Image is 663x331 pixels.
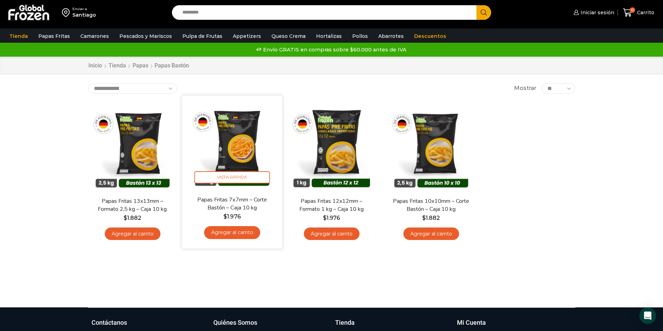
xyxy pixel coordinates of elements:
[375,30,407,43] a: Abarrotes
[223,213,227,220] span: $
[105,227,160,240] a: Agregar al carrito: “Papas Fritas 13x13mm - Formato 2,5 kg - Caja 10 kg”
[88,83,177,94] select: Pedido de la tienda
[204,226,260,239] a: Agregar al carrito: “Papas Fritas 7x7mm - Corte Bastón - Caja 10 kg”
[213,318,257,327] h3: Quiénes Somos
[323,215,326,221] span: $
[457,318,486,327] h3: Mi Cuenta
[630,7,635,13] span: 0
[77,30,112,43] a: Camarones
[304,227,360,240] a: Agregar al carrito: “Papas Fritas 12x12mm - Formato 1 kg - Caja 10 kg”
[88,62,102,70] a: Inicio
[391,197,471,213] a: Papas Fritas 10x10mm – Corte Bastón – Caja 10 kg
[108,62,126,70] a: Tienda
[191,196,272,212] a: Papas Fritas 7x7mm – Corte Bastón – Caja 10 kg
[155,62,189,69] h1: Papas Bastón
[403,227,459,240] a: Agregar al carrito: “Papas Fritas 10x10mm - Corte Bastón - Caja 10 kg”
[116,30,175,43] a: Pescados y Mariscos
[229,30,265,43] a: Appetizers
[194,171,270,183] span: Vista Rápida
[223,213,240,220] bdi: 1.976
[323,215,340,221] bdi: 1.976
[92,197,172,213] a: Papas Fritas 13x13mm – Formato 2,5 kg – Caja 10 kg
[124,215,141,221] bdi: 1.882
[291,197,371,213] a: Papas Fritas 12x12mm – Formato 1 kg – Caja 10 kg
[124,215,127,221] span: $
[639,307,656,324] div: Open Intercom Messenger
[422,215,440,221] bdi: 1.882
[35,30,73,43] a: Papas Fritas
[62,7,72,18] img: address-field-icon.svg
[514,84,536,92] span: Mostrar
[72,7,96,11] div: Enviar a
[6,30,31,43] a: Tienda
[422,215,426,221] span: $
[313,30,345,43] a: Hortalizas
[635,9,654,16] span: Carrito
[349,30,371,43] a: Pollos
[92,318,127,327] h3: Contáctanos
[572,6,614,19] a: Iniciar sesión
[268,30,309,43] a: Queso Crema
[579,9,614,16] span: Iniciar sesión
[621,5,656,21] a: 0 Carrito
[72,11,96,18] div: Santiago
[179,30,226,43] a: Pulpa de Frutas
[335,318,355,327] h3: Tienda
[411,30,450,43] a: Descuentos
[88,62,189,70] nav: Breadcrumb
[476,5,491,20] button: Search button
[132,62,149,70] a: Papas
